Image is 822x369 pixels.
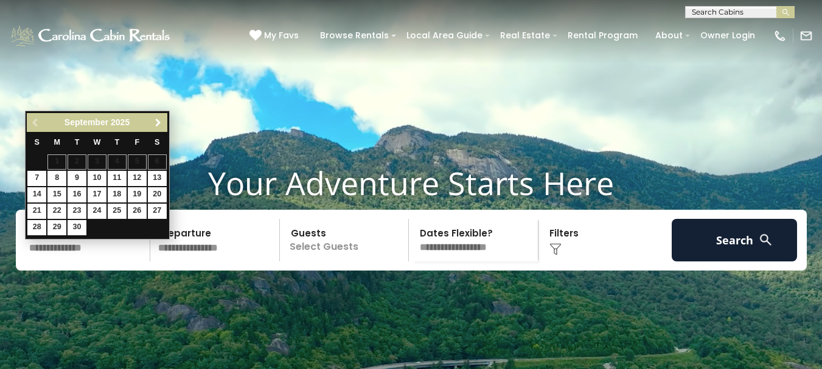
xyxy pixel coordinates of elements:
[88,204,106,219] a: 24
[115,138,120,147] span: Thursday
[694,26,761,45] a: Owner Login
[148,187,167,202] a: 20
[68,204,86,219] a: 23
[108,171,127,186] a: 11
[68,220,86,235] a: 30
[672,219,798,261] button: Search
[128,204,147,219] a: 26
[148,204,167,219] a: 27
[9,24,173,48] img: White-1-1-2.png
[108,187,127,202] a: 18
[799,29,813,43] img: mail-regular-white.png
[264,29,299,42] span: My Favs
[134,138,139,147] span: Friday
[35,138,40,147] span: Sunday
[27,204,46,219] a: 21
[153,118,163,128] span: Next
[68,171,86,186] a: 9
[64,117,108,127] span: September
[75,138,80,147] span: Tuesday
[562,26,644,45] a: Rental Program
[94,138,101,147] span: Wednesday
[314,26,395,45] a: Browse Rentals
[148,171,167,186] a: 13
[128,187,147,202] a: 19
[155,138,159,147] span: Saturday
[68,187,86,202] a: 16
[88,171,106,186] a: 10
[27,171,46,186] a: 7
[549,243,562,255] img: filter--v1.png
[27,187,46,202] a: 14
[47,171,66,186] a: 8
[249,29,302,43] a: My Favs
[151,115,166,130] a: Next
[108,204,127,219] a: 25
[284,219,409,261] p: Select Guests
[47,220,66,235] a: 29
[773,29,787,43] img: phone-regular-white.png
[47,204,66,219] a: 22
[400,26,489,45] a: Local Area Guide
[649,26,689,45] a: About
[54,138,60,147] span: Monday
[494,26,556,45] a: Real Estate
[47,187,66,202] a: 15
[128,171,147,186] a: 12
[27,220,46,235] a: 28
[758,232,773,247] img: search-regular-white.png
[88,187,106,202] a: 17
[111,117,130,127] span: 2025
[9,164,813,202] h1: Your Adventure Starts Here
